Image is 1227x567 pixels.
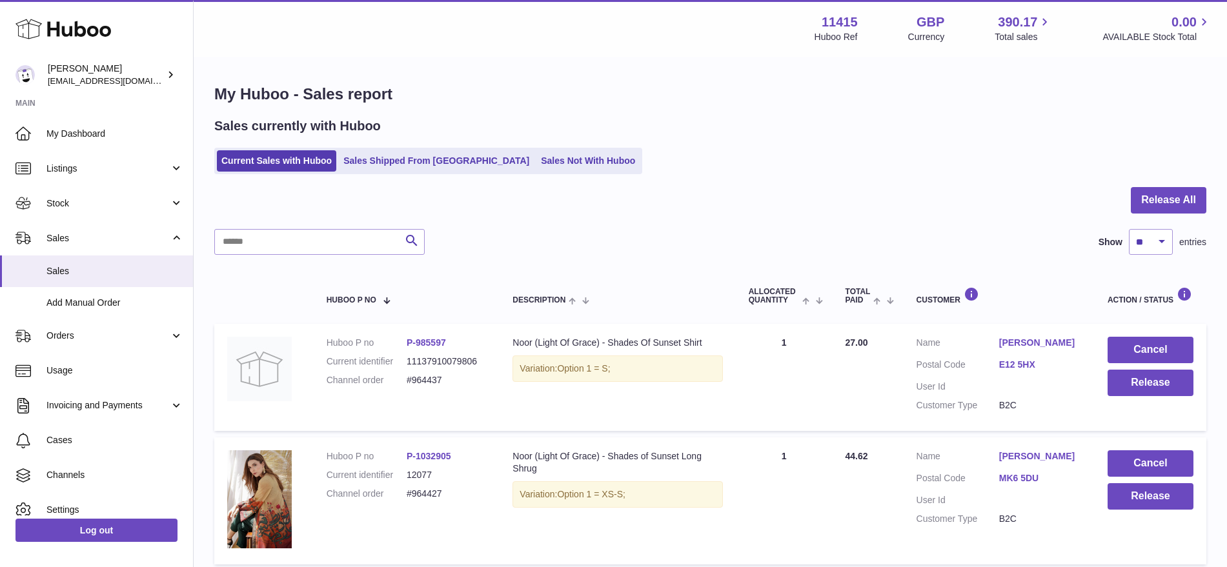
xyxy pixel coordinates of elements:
[846,288,871,304] span: Total paid
[1131,187,1206,214] button: Release All
[846,451,868,461] span: 44.62
[407,451,451,461] a: P-1032905
[917,450,999,466] dt: Name
[15,519,177,542] a: Log out
[327,450,407,463] dt: Huboo P no
[327,469,407,481] dt: Current identifier
[536,150,640,172] a: Sales Not With Huboo
[407,337,446,348] a: P-985597
[999,359,1082,371] a: E12 5HX
[407,374,487,386] dd: #964437
[327,355,407,368] dt: Current identifier
[512,481,722,508] div: Variation:
[995,31,1052,43] span: Total sales
[1108,287,1193,304] div: Action / Status
[46,330,170,342] span: Orders
[46,399,170,412] span: Invoicing and Payments
[327,374,407,386] dt: Channel order
[46,434,183,446] span: Cases
[749,288,800,304] span: ALLOCATED Quantity
[1099,236,1122,248] label: Show
[1102,14,1212,43] a: 0.00 AVAILABLE Stock Total
[999,399,1082,412] dd: B2C
[736,324,833,431] td: 1
[1108,337,1193,363] button: Cancel
[815,31,858,43] div: Huboo Ref
[917,337,999,352] dt: Name
[998,14,1037,31] span: 390.17
[15,65,35,85] img: care@shopmanto.uk
[48,63,164,87] div: [PERSON_NAME]
[327,337,407,349] dt: Huboo P no
[917,381,999,393] dt: User Id
[999,513,1082,525] dd: B2C
[327,296,376,304] span: Huboo P no
[1171,14,1197,31] span: 0.00
[46,469,183,481] span: Channels
[736,437,833,564] td: 1
[917,14,944,31] strong: GBP
[217,150,336,172] a: Current Sales with Huboo
[917,287,1082,304] div: Customer
[227,337,292,401] img: no-photo.jpg
[846,337,868,348] span: 27.00
[46,297,183,309] span: Add Manual Order
[1108,450,1193,477] button: Cancel
[512,296,565,304] span: Description
[917,472,999,488] dt: Postal Code
[48,75,190,86] span: [EMAIL_ADDRESS][DOMAIN_NAME]
[327,488,407,500] dt: Channel order
[227,450,292,548] img: 9_6155d7ea-31c6-4e70-b581-47db4683b90a.jpg
[908,31,945,43] div: Currency
[917,494,999,506] dt: User Id
[407,355,487,368] dd: 11137910079806
[557,489,625,499] span: Option 1 = XS-S;
[557,363,610,373] span: Option 1 = S;
[999,450,1082,463] a: [PERSON_NAME]
[46,364,183,377] span: Usage
[46,232,170,244] span: Sales
[512,450,722,475] div: Noor (Light Of Grace) - Shades of Sunset Long Shrug
[407,469,487,481] dd: 12077
[46,504,183,516] span: Settings
[917,359,999,374] dt: Postal Code
[1102,31,1212,43] span: AVAILABLE Stock Total
[822,14,858,31] strong: 11415
[46,197,170,210] span: Stock
[214,84,1206,104] h1: My Huboo - Sales report
[999,472,1082,484] a: MK6 5DU
[46,265,183,277] span: Sales
[512,355,722,382] div: Variation:
[214,117,381,135] h2: Sales currently with Huboo
[995,14,1052,43] a: 390.17 Total sales
[407,488,487,500] dd: #964427
[512,337,722,349] div: Noor (Light Of Grace) - Shades Of Sunset Shirt
[339,150,534,172] a: Sales Shipped From [GEOGRAPHIC_DATA]
[1108,370,1193,396] button: Release
[46,163,170,175] span: Listings
[999,337,1082,349] a: [PERSON_NAME]
[46,128,183,140] span: My Dashboard
[1108,483,1193,510] button: Release
[1179,236,1206,248] span: entries
[917,513,999,525] dt: Customer Type
[917,399,999,412] dt: Customer Type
